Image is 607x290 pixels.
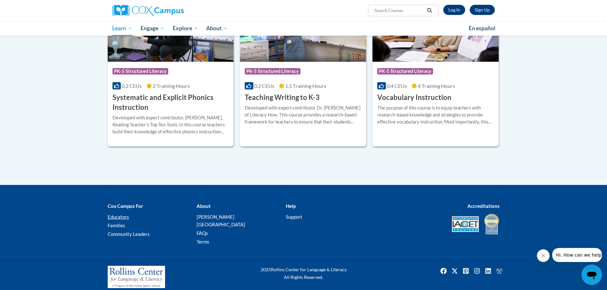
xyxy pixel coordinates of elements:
[202,21,232,36] a: About
[537,249,550,262] iframe: Close message
[387,83,407,89] span: 0.4 CEUs
[377,104,494,125] div: The purpose of this course is to equip teachers with research-based knowledge and strategies to p...
[467,203,500,209] b: Accreditations
[108,223,125,228] a: Families
[153,83,190,89] span: 2 Training Hours
[469,25,495,32] span: En español
[197,203,211,209] b: About
[438,266,449,276] a: Facebook
[465,22,500,35] a: En español
[112,93,229,112] h3: Systematic and Explicit Phonics Instruction
[483,266,493,276] a: Linkedin
[108,266,165,288] img: Rollins Center for Language & Literacy - A Program of the Atlanta Speech School
[245,104,361,125] div: Developed with expert contributor Dr. [PERSON_NAME] of Literacy How. This course provides a resea...
[470,5,495,15] a: Register
[450,266,460,276] img: Twitter icon
[552,248,602,262] iframe: Message from company
[206,25,228,32] span: About
[286,203,296,209] b: Help
[461,266,471,276] a: Pinterest
[108,21,137,36] a: Learn
[108,214,129,220] a: Educators
[461,266,471,276] img: Pinterest icon
[484,213,500,235] img: IDA® Accredited
[483,266,493,276] img: LinkedIn icon
[472,266,482,276] img: Instagram icon
[197,239,209,244] a: Terms
[377,68,433,74] span: PK-5 Structured Literacy
[136,21,169,36] a: Engage
[261,267,271,272] span: 2025
[254,83,274,89] span: 0.2 CEUs
[173,25,198,32] span: Explore
[582,265,602,285] iframe: Button to launch messaging window
[112,5,184,16] img: Cox Campus
[245,68,300,74] span: PK-5 Structured Literacy
[108,203,143,209] b: Cox Campus For
[418,83,455,89] span: 4 Training Hours
[112,68,168,74] span: PK-5 Structured Literacy
[286,214,302,220] a: Support
[438,266,449,276] img: Facebook icon
[4,4,52,10] span: Hi. How can we help?
[237,266,371,281] div: Rollins Center for Language & Literacy All Rights Reserved.
[285,83,326,89] span: 1.5 Training Hours
[494,266,504,276] a: Facebook Group
[197,230,208,236] a: FAQs
[197,214,245,227] a: [PERSON_NAME][GEOGRAPHIC_DATA]
[377,93,452,103] h3: Vocabulary Instruction
[112,5,234,16] a: Cox Campus
[108,231,150,237] a: Community Leaders
[374,7,425,14] input: Search Courses
[112,114,229,135] div: Developed with expert contributor, [PERSON_NAME], Reading Teacherʹs Top Ten Tools. In this course...
[450,266,460,276] a: Twitter
[452,216,479,232] img: Accredited IACET® Provider
[103,21,504,36] div: Main menu
[472,266,482,276] a: Instagram
[245,93,320,103] h3: Teaching Writing to K-3
[112,25,132,32] span: Learn
[425,7,434,14] button: Search
[494,266,504,276] img: Facebook group icon
[122,83,142,89] span: 0.2 CEUs
[169,21,202,36] a: Explore
[141,25,164,32] span: Engage
[443,5,465,15] a: Log In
